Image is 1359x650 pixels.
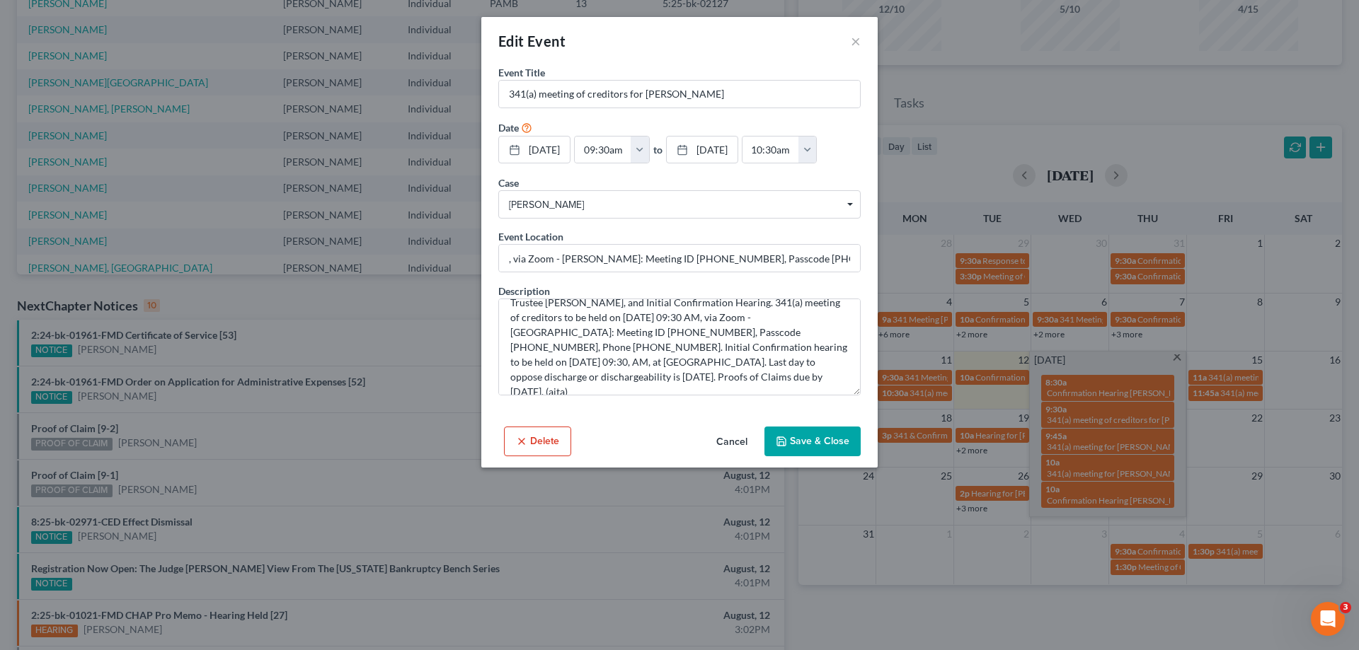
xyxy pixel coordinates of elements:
[499,137,570,163] a: [DATE]
[1340,602,1351,613] span: 3
[498,229,563,244] label: Event Location
[499,81,860,108] input: Enter event name...
[498,120,519,135] label: Date
[667,137,738,163] a: [DATE]
[498,175,519,190] label: Case
[851,33,861,50] button: ×
[1311,602,1345,636] iframe: Intercom live chat
[498,66,545,79] span: Event Title
[504,426,571,456] button: Delete
[498,284,550,298] label: Description
[509,197,850,212] span: [PERSON_NAME]
[705,428,759,456] button: Cancel
[742,137,799,163] input: -- : --
[764,426,861,456] button: Save & Close
[499,245,860,272] input: Enter location...
[498,190,861,219] span: Select box activate
[575,137,631,163] input: -- : --
[653,142,663,157] label: to
[498,33,566,50] span: Edit Event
